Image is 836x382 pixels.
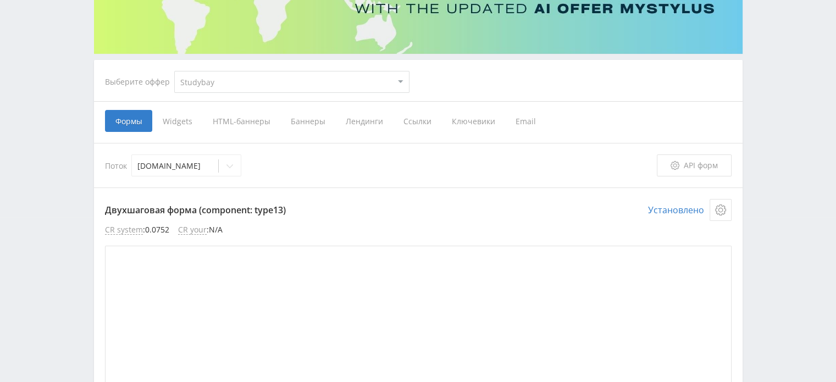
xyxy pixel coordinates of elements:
[393,110,441,132] span: Ссылки
[684,161,718,170] span: API форм
[202,110,280,132] span: HTML-баннеры
[105,154,657,176] div: Поток
[335,110,393,132] span: Лендинги
[280,110,335,132] span: Баннеры
[441,110,505,132] span: Ключевики
[105,199,732,221] p: Двухшаговая форма (component: type13)
[505,110,546,132] span: Email
[105,225,169,235] li: : 0.0752
[105,225,143,235] span: CR system
[105,110,152,132] span: Формы
[648,199,704,221] span: Установлено
[178,225,207,235] span: CR your
[657,154,732,176] a: API форм
[152,110,202,132] span: Widgets
[105,77,174,86] div: Выберите оффер
[178,225,223,235] li: : N/A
